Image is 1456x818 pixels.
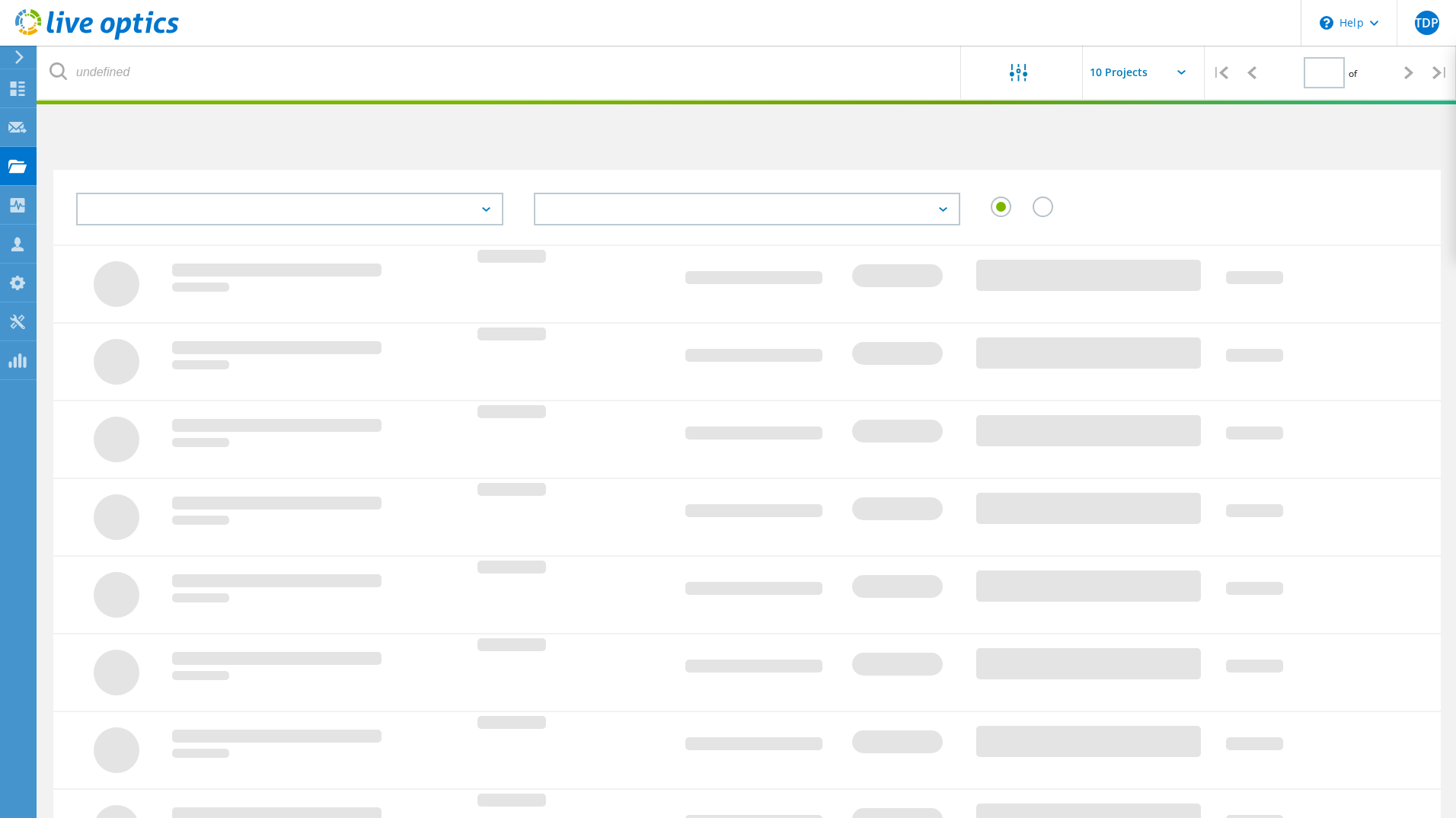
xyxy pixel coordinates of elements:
span: TDP [1415,17,1438,29]
svg: \n [1320,16,1333,30]
div: | [1425,46,1456,100]
a: Live Optics Dashboard [15,32,179,43]
input: undefined [38,46,962,99]
div: | [1205,46,1236,100]
span: of [1349,67,1357,80]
